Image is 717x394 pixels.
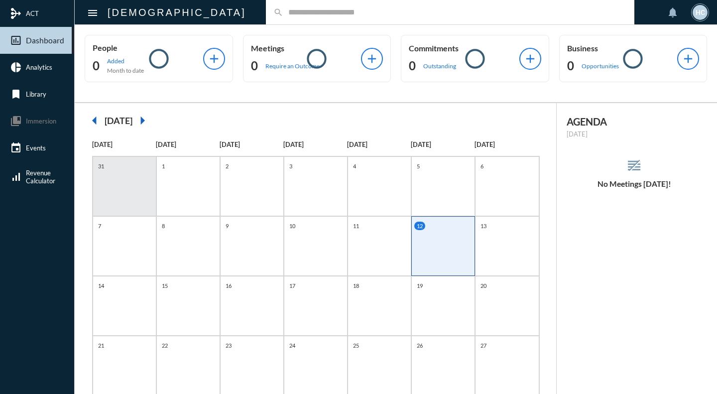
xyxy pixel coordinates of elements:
[223,341,234,350] p: 23
[159,341,170,350] p: 22
[411,140,475,148] p: [DATE]
[26,36,64,45] span: Dashboard
[567,130,703,138] p: [DATE]
[105,115,132,126] h2: [DATE]
[96,222,104,230] p: 7
[26,63,52,71] span: Analytics
[351,222,361,230] p: 11
[85,111,105,131] mat-icon: arrow_left
[10,142,22,154] mat-icon: event
[351,162,358,170] p: 4
[693,5,708,20] div: HC
[478,281,489,290] p: 20
[26,9,39,17] span: ACT
[626,157,642,174] mat-icon: reorder
[478,162,486,170] p: 6
[220,140,283,148] p: [DATE]
[667,6,679,18] mat-icon: notifications
[223,162,231,170] p: 2
[83,2,103,22] button: Toggle sidenav
[10,88,22,100] mat-icon: bookmark
[96,162,107,170] p: 31
[287,341,298,350] p: 24
[10,61,22,73] mat-icon: pie_chart
[26,144,46,152] span: Events
[414,281,425,290] p: 19
[156,140,220,148] p: [DATE]
[132,111,152,131] mat-icon: arrow_right
[96,341,107,350] p: 21
[223,222,231,230] p: 9
[283,140,347,148] p: [DATE]
[26,90,46,98] span: Library
[287,222,298,230] p: 10
[159,162,167,170] p: 1
[347,140,411,148] p: [DATE]
[351,281,361,290] p: 18
[351,341,361,350] p: 25
[414,222,425,230] p: 12
[414,162,422,170] p: 5
[96,281,107,290] p: 14
[475,140,538,148] p: [DATE]
[478,341,489,350] p: 27
[414,341,425,350] p: 26
[10,115,22,127] mat-icon: collections_bookmark
[223,281,234,290] p: 16
[92,140,156,148] p: [DATE]
[26,169,55,185] span: Revenue Calculator
[159,281,170,290] p: 15
[567,116,703,128] h2: AGENDA
[87,7,99,19] mat-icon: Side nav toggle icon
[478,222,489,230] p: 13
[159,222,167,230] p: 8
[287,281,298,290] p: 17
[26,117,56,125] span: Immersion
[287,162,295,170] p: 3
[108,4,246,20] h2: [DEMOGRAPHIC_DATA]
[10,7,22,19] mat-icon: mediation
[10,34,22,46] mat-icon: insert_chart_outlined
[273,7,283,17] mat-icon: search
[557,179,713,188] h5: No Meetings [DATE]!
[10,171,22,183] mat-icon: signal_cellular_alt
